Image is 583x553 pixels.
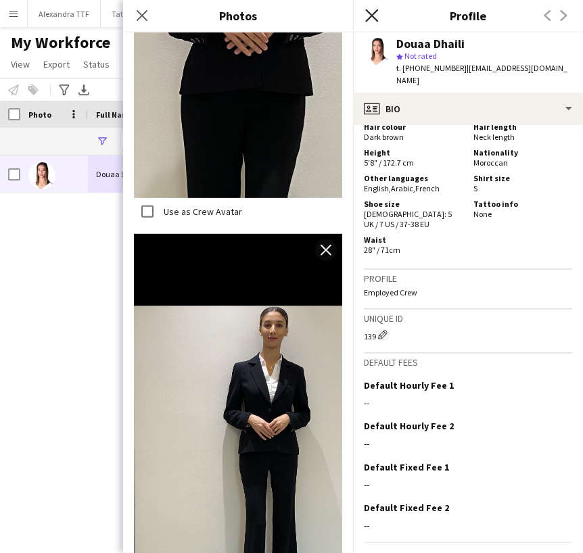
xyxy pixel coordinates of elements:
h3: Default Fixed Fee 2 [364,502,449,514]
span: t. [PHONE_NUMBER] [396,63,467,73]
div: -- [364,397,572,409]
span: Moroccan [473,158,508,168]
h5: Height [364,147,463,158]
div: 139 [364,328,572,341]
span: My Workforce [11,32,110,53]
h5: Hair colour [364,122,463,132]
button: Open Filter Menu [96,135,108,147]
h3: Profile [353,7,583,24]
h3: Default Hourly Fee 2 [364,420,454,432]
span: None [473,209,492,219]
span: | [EMAIL_ADDRESS][DOMAIN_NAME] [396,63,567,85]
h3: Default fees [364,356,572,368]
h3: Unique ID [364,312,572,324]
input: Full Name Filter Input [120,133,208,149]
div: Douaa Dhaili [396,38,465,50]
button: Tatiana TTF [101,1,166,27]
span: 28" / 71cm [364,245,400,255]
h5: Nationality [473,147,572,158]
span: Not rated [404,51,437,61]
span: S [473,183,477,193]
h5: Tattoo info [473,199,572,209]
img: Douaa Dhaili [28,162,55,189]
label: Use as Crew Avatar [161,206,242,218]
span: Status [83,58,110,70]
div: Bio [353,93,583,125]
h3: Profile [364,272,572,285]
span: Douaa Dhaili [96,169,142,179]
button: Alexandra TTF [28,1,101,27]
h3: Default Hourly Fee 1 [364,379,454,391]
h3: Photos [123,7,353,24]
p: Employed Crew [364,287,572,297]
app-action-btn: Advanced filters [56,82,72,98]
div: -- [364,479,572,491]
span: Full Name [96,110,133,120]
h5: Shoe size [364,199,463,209]
a: Tag [118,55,143,73]
span: Photo [28,110,51,120]
span: English , [364,183,391,193]
h5: Other languages [364,173,463,183]
span: 5'8" / 172.7 cm [364,158,414,168]
app-action-btn: Export XLSX [76,82,92,98]
h5: Shirt size [473,173,572,183]
a: Export [38,55,75,73]
a: Status [78,55,115,73]
h3: Default Fixed Fee 1 [364,461,449,473]
span: Export [43,58,70,70]
h5: Hair length [473,122,572,132]
span: Neck length [473,132,515,142]
span: [DEMOGRAPHIC_DATA]: 5 UK / 7 US / 37-38 EU [364,209,452,229]
span: French [415,183,440,193]
a: View [5,55,35,73]
span: View [11,58,30,70]
h5: Waist [364,235,463,245]
div: -- [364,437,572,450]
div: -- [364,519,572,531]
span: Dark brown [364,132,404,142]
span: Arabic , [391,183,415,193]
